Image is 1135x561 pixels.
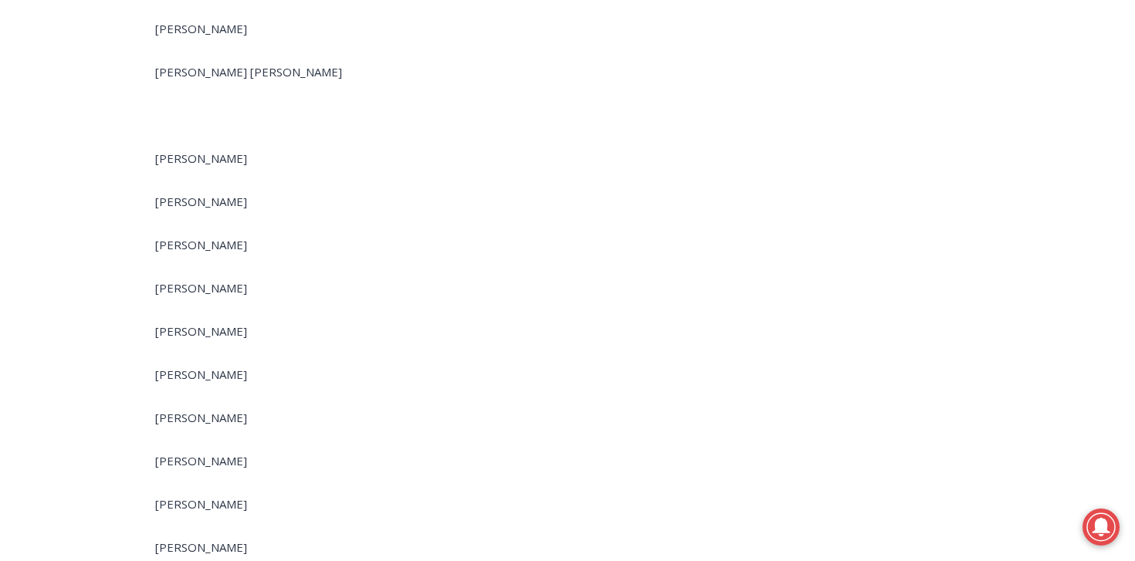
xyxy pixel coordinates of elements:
[155,64,342,79] span: [PERSON_NAME] [PERSON_NAME]
[155,194,247,209] span: [PERSON_NAME]
[155,237,247,252] span: [PERSON_NAME]
[155,496,247,512] span: [PERSON_NAME]
[155,453,247,468] span: [PERSON_NAME]
[155,280,247,296] span: [PERSON_NAME]
[155,323,247,339] span: [PERSON_NAME]
[155,539,247,555] span: [PERSON_NAME]
[155,21,247,36] span: [PERSON_NAME]
[155,150,247,166] span: [PERSON_NAME]
[155,367,247,382] span: [PERSON_NAME]
[155,410,247,425] span: [PERSON_NAME]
